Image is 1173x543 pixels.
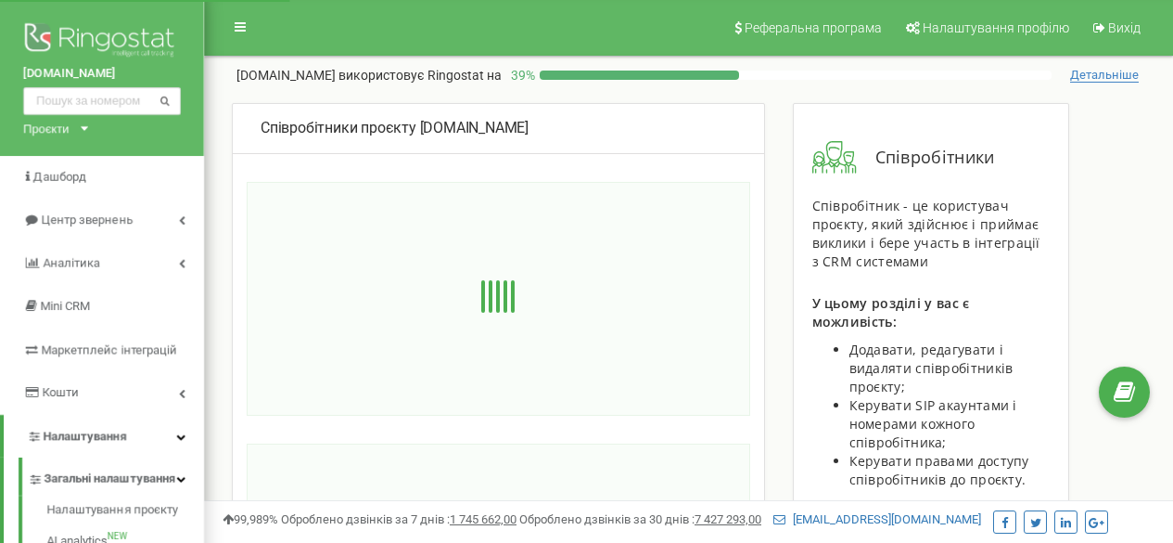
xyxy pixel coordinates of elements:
div: [DOMAIN_NAME] [261,118,736,139]
span: Mini CRM [40,299,90,313]
span: використовує Ringostat на [338,68,502,83]
a: Налаштування проєкту [46,502,204,524]
span: Керувати правами доступу співробітників до проєкту. [849,452,1029,488]
span: Налаштування профілю [923,20,1069,35]
p: [DOMAIN_NAME] [236,66,502,84]
span: Маркетплейс інтеграцій [41,343,177,356]
span: Аналiтика [43,256,100,270]
span: У цьому розділі у вас є можливість: [812,294,970,330]
a: Загальні налаштування [28,458,204,496]
span: Співробітники проєкту [261,119,416,136]
div: Проєкти [23,120,70,137]
span: Співробітник - це користувач проєкту, який здійснює і приймає виклики і бере участь в інтеграції ... [812,197,1040,270]
a: Налаштування [4,415,204,459]
span: Загальні налаштування [44,471,175,488]
a: [DOMAIN_NAME] [23,65,181,83]
span: Кошти [42,385,79,399]
span: 99,989% [223,512,278,526]
span: Керувати SIP акаунтами і номерами кожного співробітника; [849,396,1017,451]
span: Оброблено дзвінків за 7 днів : [281,512,516,526]
span: Оброблено дзвінків за 30 днів : [519,512,761,526]
a: [EMAIL_ADDRESS][DOMAIN_NAME] [773,512,981,526]
img: Ringostat logo [23,19,181,65]
span: Налаштування [43,429,126,443]
span: Співробітники [857,146,995,170]
u: 7 427 293,00 [695,512,761,526]
span: Дашборд [33,170,86,184]
span: Реферальна програма [745,20,882,35]
span: Додавати, редагувати і видаляти співробітників проєкту; [849,341,1014,395]
p: 39 % [502,66,540,84]
input: Пошук за номером [23,87,181,115]
u: 1 745 662,00 [450,512,516,526]
span: Детальніше [1070,68,1139,83]
span: Вихід [1108,20,1141,35]
span: Центр звернень [41,213,133,226]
